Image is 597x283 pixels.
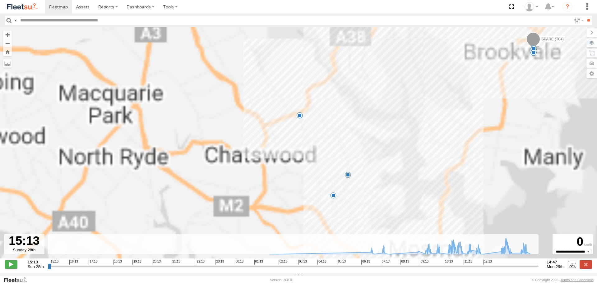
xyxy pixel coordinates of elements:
[3,48,12,56] button: Zoom Home
[541,37,564,41] span: SPARE (T04)
[235,260,243,265] span: 00:13
[50,260,58,265] span: 15:13
[113,260,122,265] span: 18:13
[3,277,32,283] a: Visit our Website
[28,264,44,269] span: Sun 28th Sep 2025
[89,260,97,265] span: 17:13
[361,260,370,265] span: 06:13
[196,260,205,265] span: 22:13
[3,59,12,68] label: Measure
[298,260,307,265] span: 03:13
[28,260,44,264] strong: 15:13
[317,260,326,265] span: 04:13
[483,260,492,265] span: 12:13
[69,260,78,265] span: 16:13
[562,2,572,12] i: ?
[400,260,409,265] span: 08:13
[561,278,594,282] a: Terms and Conditions
[132,260,141,265] span: 19:13
[464,260,472,265] span: 11:13
[420,260,428,265] span: 09:13
[547,264,563,269] span: Mon 29th Sep 2025
[6,2,39,11] img: fleetsu-logo-horizontal.svg
[172,260,180,265] span: 21:13
[215,260,224,265] span: 23:13
[270,278,294,282] div: Version: 308.01
[580,260,592,268] label: Close
[3,30,12,39] button: Zoom in
[337,260,346,265] span: 05:13
[572,16,585,25] label: Search Filter Options
[532,278,594,282] div: © Copyright 2025 -
[586,69,597,78] label: Map Settings
[553,235,592,249] div: 0
[254,260,263,265] span: 01:13
[547,260,563,264] strong: 14:47
[152,260,161,265] span: 20:13
[5,260,17,268] label: Play/Stop
[522,2,540,11] div: Matt Mayall
[13,16,18,25] label: Search Query
[3,39,12,48] button: Zoom out
[381,260,390,265] span: 07:13
[279,260,287,265] span: 02:13
[444,260,453,265] span: 10:13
